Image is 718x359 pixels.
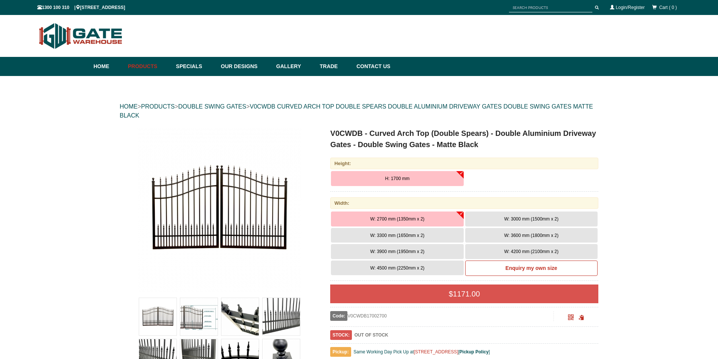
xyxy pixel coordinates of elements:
img: Gate Warehouse [37,19,125,53]
span: STOCK: [330,330,352,340]
a: Pickup Policy [460,349,489,355]
a: Products [124,57,172,76]
a: DOUBLE SWING GATES [178,103,246,110]
span: Click to copy the URL [579,315,584,320]
b: OUT OF STOCK [355,332,388,338]
a: Gallery [273,57,316,76]
div: V0CWDB17002700 [330,311,553,321]
span: 1171.00 [453,290,480,298]
button: W: 4200 mm (2100mm x 2) [465,244,598,259]
img: V0CWDB - Curved Arch Top (Double Spears) - Double Aluminium Driveway Gates - Double Swing Gates -... [139,298,177,335]
div: $ [330,285,598,303]
a: V0CWDB - Curved Arch Top (Double Spears) - Double Aluminium Driveway Gates - Double Swing Gates -... [120,128,318,292]
span: 1300 100 310 | [STREET_ADDRESS] [37,5,125,10]
a: Our Designs [217,57,273,76]
span: Pickup: [330,347,351,357]
img: V0CWDB - Curved Arch Top (Double Spears) - Double Aluminium Driveway Gates - Double Swing Gates -... [137,128,302,292]
a: Trade [316,57,353,76]
button: W: 4500 mm (2250mm x 2) [331,261,463,276]
span: W: 2700 mm (1350mm x 2) [370,216,424,222]
input: SEARCH PRODUCTS [509,3,592,12]
span: W: 3000 mm (1500mm x 2) [504,216,558,222]
a: Specials [172,57,217,76]
span: Cart ( 0 ) [659,5,677,10]
a: V0CWDB CURVED ARCH TOP DOUBLE SPEARS DOUBLE ALUMINIUM DRIVEWAY GATES DOUBLE SWING GATES MATTE BLACK [120,103,593,119]
a: PRODUCTS [141,103,175,110]
span: W: 4200 mm (2100mm x 2) [504,249,558,254]
span: W: 3300 mm (1650mm x 2) [370,233,424,238]
a: Login/Register [616,5,645,10]
button: W: 3900 mm (1950mm x 2) [331,244,463,259]
button: W: 2700 mm (1350mm x 2) [331,212,463,226]
span: W: 4500 mm (2250mm x 2) [370,265,424,271]
img: V0CWDB - Curved Arch Top (Double Spears) - Double Aluminium Driveway Gates - Double Swing Gates -... [263,298,300,335]
img: V0CWDB - Curved Arch Top (Double Spears) - Double Aluminium Driveway Gates - Double Swing Gates -... [221,298,259,335]
button: W: 3000 mm (1500mm x 2) [465,212,598,226]
b: Enquiry my own size [506,265,557,271]
span: Same Working Day Pick Up at [ ] [353,349,490,355]
span: Code: [330,311,347,321]
button: H: 1700 mm [331,171,463,186]
a: [STREET_ADDRESS] [414,349,458,355]
a: Home [93,57,124,76]
span: W: 3600 mm (1800mm x 2) [504,233,558,238]
span: H: 1700 mm [385,176,409,181]
a: Click to enlarge and scan to share. [568,316,574,321]
a: Enquiry my own size [465,261,598,276]
a: Contact Us [353,57,390,76]
button: W: 3300 mm (1650mm x 2) [331,228,463,243]
a: HOME [120,103,138,110]
img: V0CWDB - Curved Arch Top (Double Spears) - Double Aluminium Driveway Gates - Double Swing Gates -... [180,298,218,335]
div: Height: [330,158,598,169]
span: W: 3900 mm (1950mm x 2) [370,249,424,254]
h1: V0CWDB - Curved Arch Top (Double Spears) - Double Aluminium Driveway Gates - Double Swing Gates -... [330,128,598,150]
button: W: 3600 mm (1800mm x 2) [465,228,598,243]
div: > > > [120,95,598,128]
div: Width: [330,197,598,209]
